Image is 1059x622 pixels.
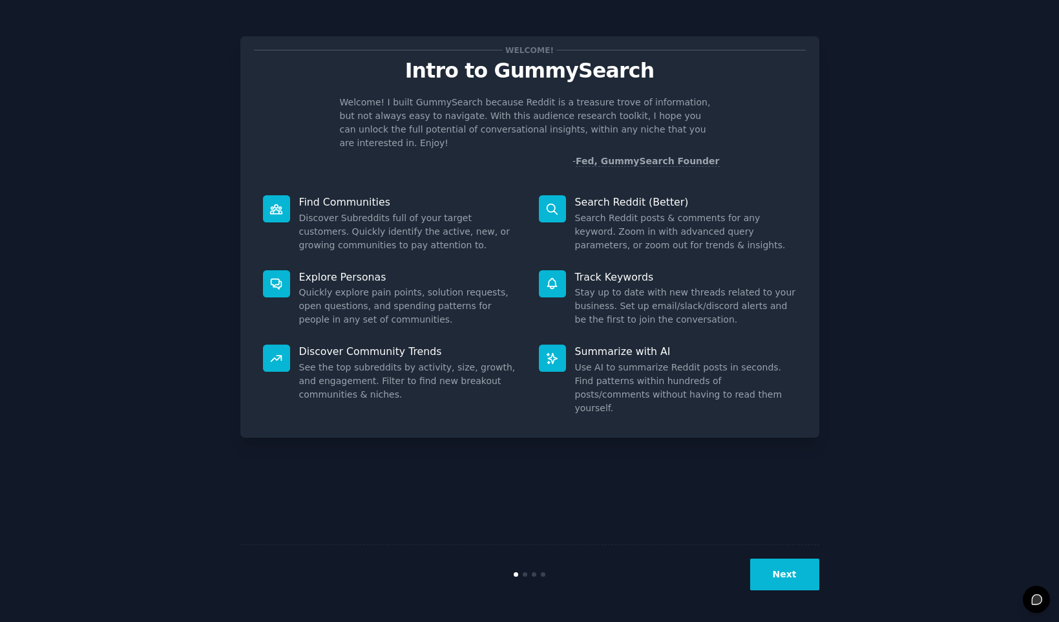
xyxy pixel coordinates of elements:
[299,345,521,358] p: Discover Community Trends
[254,59,806,82] p: Intro to GummySearch
[503,43,556,57] span: Welcome!
[750,559,819,590] button: Next
[576,156,720,167] a: Fed, GummySearch Founder
[572,155,720,168] div: -
[299,211,521,252] dd: Discover Subreddits full of your target customers. Quickly identify the active, new, or growing c...
[575,361,797,415] dd: Use AI to summarize Reddit posts in seconds. Find patterns within hundreds of posts/comments with...
[299,361,521,402] dd: See the top subreddits by activity, size, growth, and engagement. Filter to find new breakout com...
[575,270,797,284] p: Track Keywords
[299,286,521,327] dd: Quickly explore pain points, solution requests, open questions, and spending patterns for people ...
[299,270,521,284] p: Explore Personas
[575,195,797,209] p: Search Reddit (Better)
[340,96,720,150] p: Welcome! I built GummySearch because Reddit is a treasure trove of information, but not always ea...
[575,286,797,327] dd: Stay up to date with new threads related to your business. Set up email/slack/discord alerts and ...
[575,345,797,358] p: Summarize with AI
[299,195,521,209] p: Find Communities
[575,211,797,252] dd: Search Reddit posts & comments for any keyword. Zoom in with advanced query parameters, or zoom o...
